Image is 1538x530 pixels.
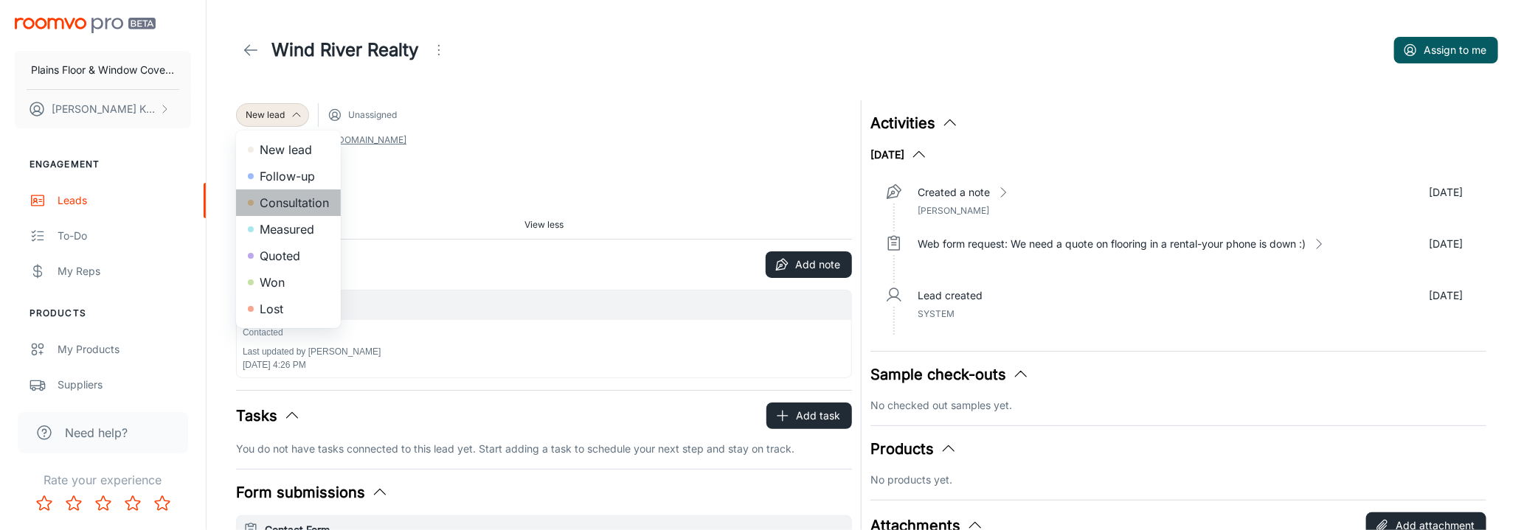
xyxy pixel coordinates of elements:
[236,269,341,296] li: Won
[236,163,341,189] li: Follow-up
[236,136,341,163] li: New lead
[236,296,341,322] li: Lost
[236,189,341,216] li: Consultation
[236,243,341,269] li: Quoted
[236,216,341,243] li: Measured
